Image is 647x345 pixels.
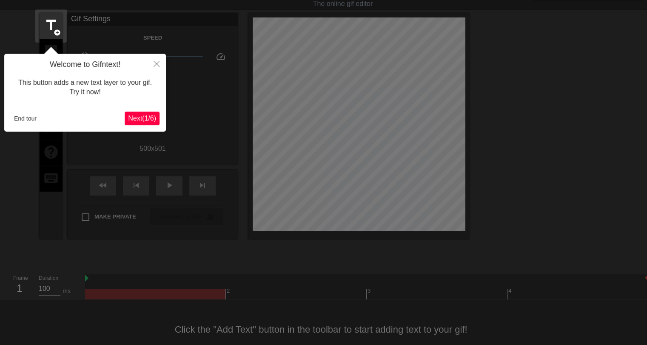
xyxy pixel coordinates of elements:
h4: Welcome to Gifntext! [11,60,160,69]
button: Next [125,112,160,125]
button: Close [147,54,166,73]
div: This button adds a new text layer to your gif. Try it now! [11,69,160,106]
span: Next ( 1 / 6 ) [128,115,156,122]
button: End tour [11,112,40,125]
